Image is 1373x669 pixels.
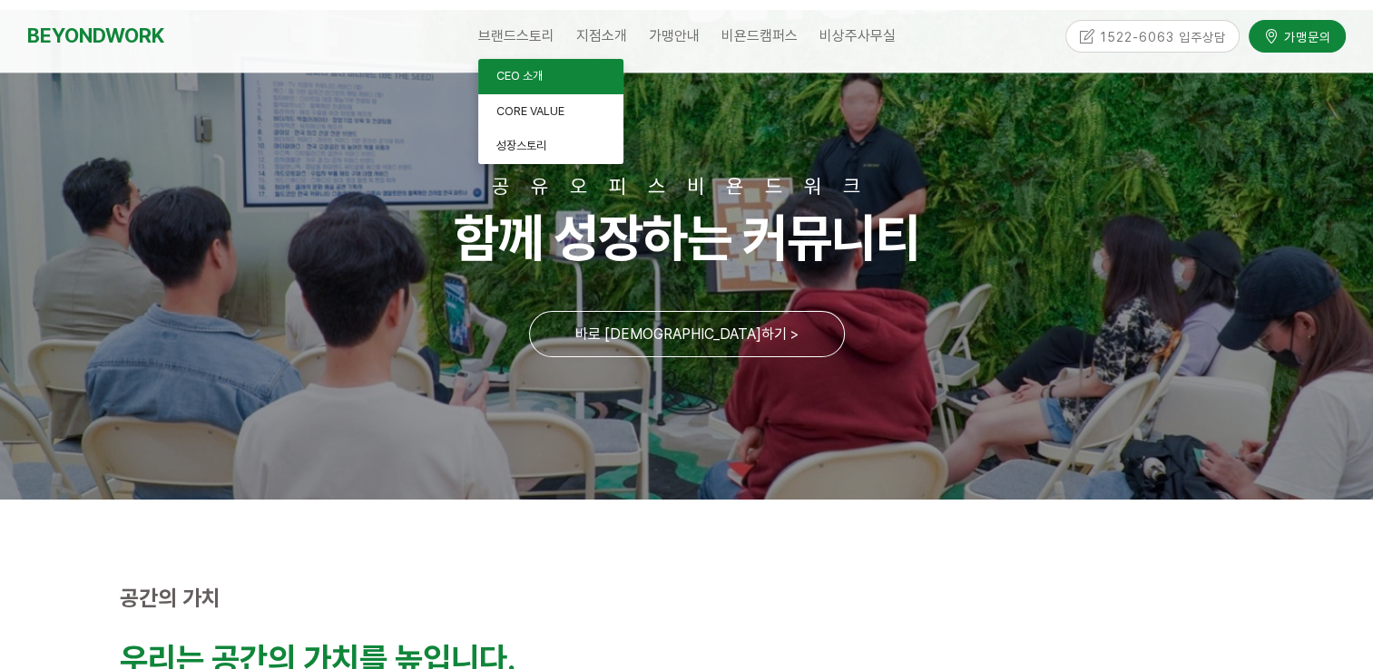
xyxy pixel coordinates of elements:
a: 지점소개 [565,14,638,59]
a: CORE VALUE [478,94,623,130]
a: BEYONDWORK [27,19,164,53]
a: CEO 소개 [478,59,623,94]
span: 비상주사무실 [819,27,896,44]
a: 비욘드캠퍼스 [711,14,809,59]
a: 비상주사무실 [809,14,907,59]
a: 브랜드스토리 [467,14,565,59]
span: CEO 소개 [496,69,543,82]
a: 성장스토리 [478,129,623,164]
a: 가맹안내 [638,14,711,59]
strong: 공간의 가치 [120,585,221,611]
span: 지점소개 [576,27,627,44]
span: 브랜드스토리 [478,27,554,44]
span: 가맹문의 [1279,27,1331,45]
span: 가맹안내 [649,27,700,44]
span: 성장스토리 [496,139,546,152]
a: 가맹문의 [1249,19,1346,51]
span: CORE VALUE [496,104,564,118]
span: 비욘드캠퍼스 [721,27,798,44]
